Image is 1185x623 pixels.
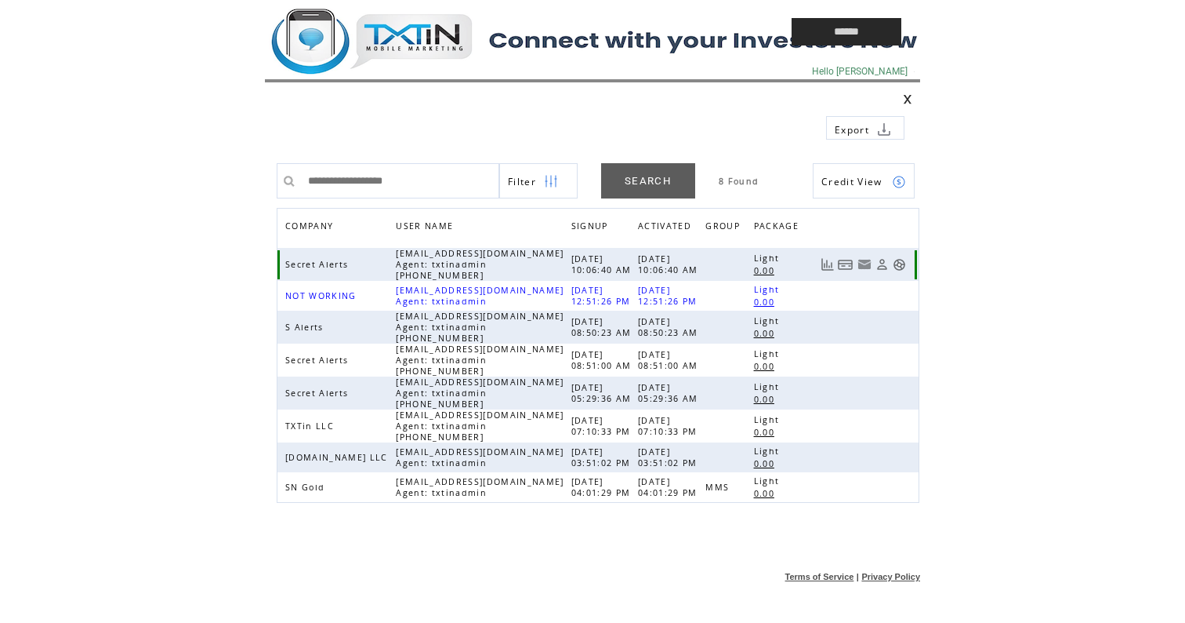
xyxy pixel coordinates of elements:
a: GROUP [705,217,748,239]
span: [DATE] 08:51:00 AM [638,349,702,371]
span: Export to csv file [835,123,869,137]
span: Light [754,446,784,457]
a: Filter [499,163,578,199]
span: Show Credits View [821,175,882,188]
span: 0.00 [754,488,778,499]
a: View Profile [875,258,889,271]
span: [DOMAIN_NAME] LLC [285,452,392,463]
span: 8 Found [719,176,759,187]
a: View Bills [838,258,853,271]
a: Resend welcome email to this user [857,257,872,271]
span: [DATE] 04:01:29 PM [571,476,635,498]
span: [EMAIL_ADDRESS][DOMAIN_NAME] Agent: txtinadmin [396,446,564,468]
span: [DATE] 04:01:29 PM [638,476,701,498]
span: 0.00 [754,427,778,438]
a: ACTIVATED [638,217,699,239]
a: 0.00 [754,295,782,308]
a: SEARCH [601,163,695,199]
span: Light [754,381,784,392]
span: [EMAIL_ADDRESS][DOMAIN_NAME] Agent: txtinadmin [PHONE_NUMBER] [396,248,564,281]
span: Show filters [508,175,536,188]
span: Secret Alerts [285,355,352,366]
a: 0.00 [754,326,782,340]
a: 0.00 [754,392,782,406]
span: S Alerts [285,322,328,333]
span: 0.00 [754,328,778,339]
span: 0.00 [754,265,778,276]
span: PACKAGE [754,217,803,239]
img: credits.png [892,175,906,189]
span: ACTIVATED [638,217,695,239]
span: [DATE] 10:06:40 AM [638,253,702,275]
span: [DATE] 08:50:23 AM [571,316,636,338]
a: USER NAME [396,220,457,230]
span: TXTin LLC [285,421,338,432]
a: 0.00 [754,359,782,373]
span: USER NAME [396,217,457,239]
span: [EMAIL_ADDRESS][DOMAIN_NAME] Agent: txtinadmin [396,476,564,498]
a: SIGNUP [571,220,612,230]
span: [DATE] 07:10:33 PM [638,415,701,437]
span: GROUP [705,217,744,239]
span: Secret Alerts [285,259,352,270]
a: View Usage [821,258,834,271]
span: 0.00 [754,297,778,308]
span: [DATE] 05:29:36 AM [571,382,636,404]
span: Light [754,284,784,295]
a: Terms of Service [785,572,854,581]
span: [EMAIL_ADDRESS][DOMAIN_NAME] Agent: txtinadmin [PHONE_NUMBER] [396,344,564,377]
span: [DATE] 03:51:02 PM [638,446,701,468]
span: [DATE] 10:06:40 AM [571,253,636,275]
a: Privacy Policy [861,572,920,581]
span: [EMAIL_ADDRESS][DOMAIN_NAME] Agent: txtinadmin [PHONE_NUMBER] [396,311,564,344]
span: [EMAIL_ADDRESS][DOMAIN_NAME] Agent: txtinadmin [PHONE_NUMBER] [396,410,564,443]
a: 0.00 [754,457,782,470]
span: | [857,572,859,581]
span: SN Gold [285,482,328,493]
span: 0.00 [754,394,778,405]
a: Export [826,116,904,140]
span: Light [754,414,784,425]
span: [DATE] 03:51:02 PM [571,446,635,468]
span: MMS [705,482,733,493]
span: [DATE] 12:51:26 PM [638,285,701,307]
a: 0.00 [754,264,782,277]
a: PACKAGE [754,217,806,239]
span: 0.00 [754,458,778,469]
span: [EMAIL_ADDRESS][DOMAIN_NAME] Agent: txtinadmin [PHONE_NUMBER] [396,377,564,410]
img: filters.png [544,164,558,199]
span: Light [754,253,784,264]
span: Light [754,475,784,486]
a: 0.00 [754,425,782,439]
span: [DATE] 05:29:36 AM [638,382,702,404]
span: NOT WORKING [285,290,361,301]
span: Hello [PERSON_NAME] [812,66,908,77]
span: SIGNUP [571,217,612,239]
span: Secret Alerts [285,388,352,399]
span: [DATE] 12:51:26 PM [571,285,635,307]
span: [DATE] 08:51:00 AM [571,349,636,371]
a: Support [893,258,906,271]
span: [DATE] 07:10:33 PM [571,415,635,437]
a: COMPANY [285,220,337,230]
span: [EMAIL_ADDRESS][DOMAIN_NAME] Agent: txtinadmin [396,285,564,307]
span: 0.00 [754,361,778,372]
span: Light [754,348,784,359]
a: Credit View [813,163,915,199]
span: Light [754,315,784,326]
span: COMPANY [285,217,337,239]
span: [DATE] 08:50:23 AM [638,316,702,338]
img: download.png [877,122,891,137]
a: 0.00 [754,486,782,500]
